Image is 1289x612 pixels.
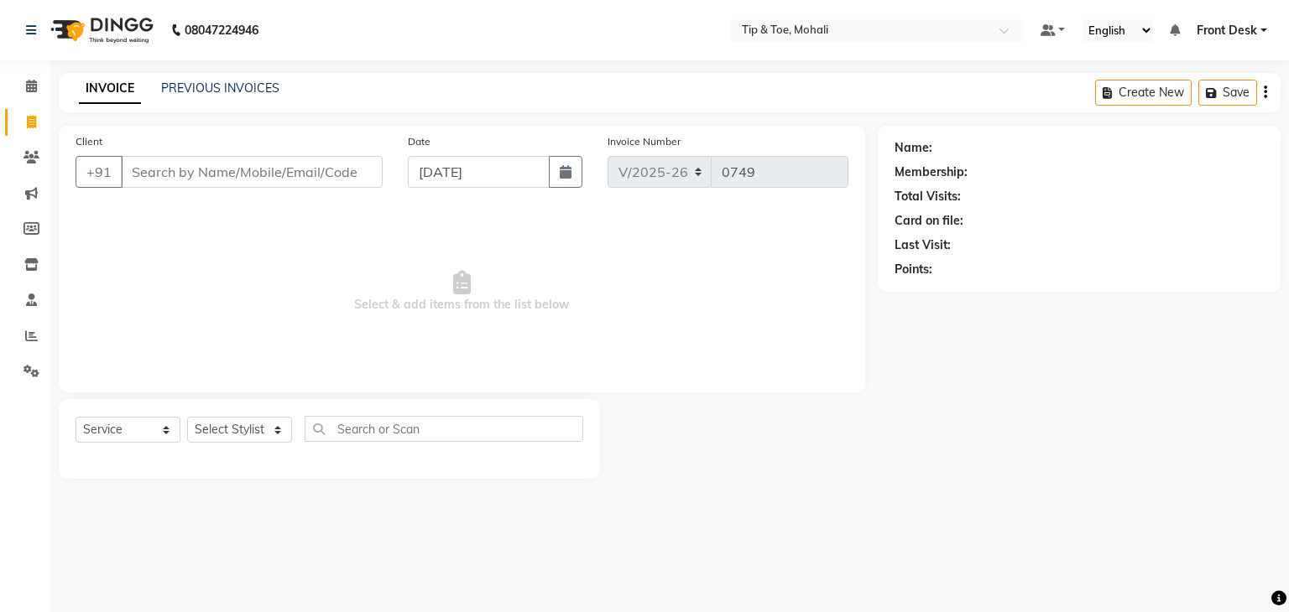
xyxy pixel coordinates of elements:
[305,416,583,442] input: Search or Scan
[121,156,383,188] input: Search by Name/Mobile/Email/Code
[1198,80,1257,106] button: Save
[895,261,932,278] div: Points:
[408,134,431,149] label: Date
[185,7,258,54] b: 08047224946
[161,80,279,96] a: PREVIOUS INVOICES
[1095,80,1192,106] button: Create New
[895,212,963,230] div: Card on file:
[43,7,158,54] img: logo
[76,134,102,149] label: Client
[76,156,123,188] button: +91
[895,236,951,254] div: Last Visit:
[79,74,141,104] a: INVOICE
[76,208,848,376] span: Select & add items from the list below
[895,163,968,181] div: Membership:
[608,134,681,149] label: Invoice Number
[1197,22,1257,39] span: Front Desk
[895,188,961,205] div: Total Visits:
[895,139,932,157] div: Name:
